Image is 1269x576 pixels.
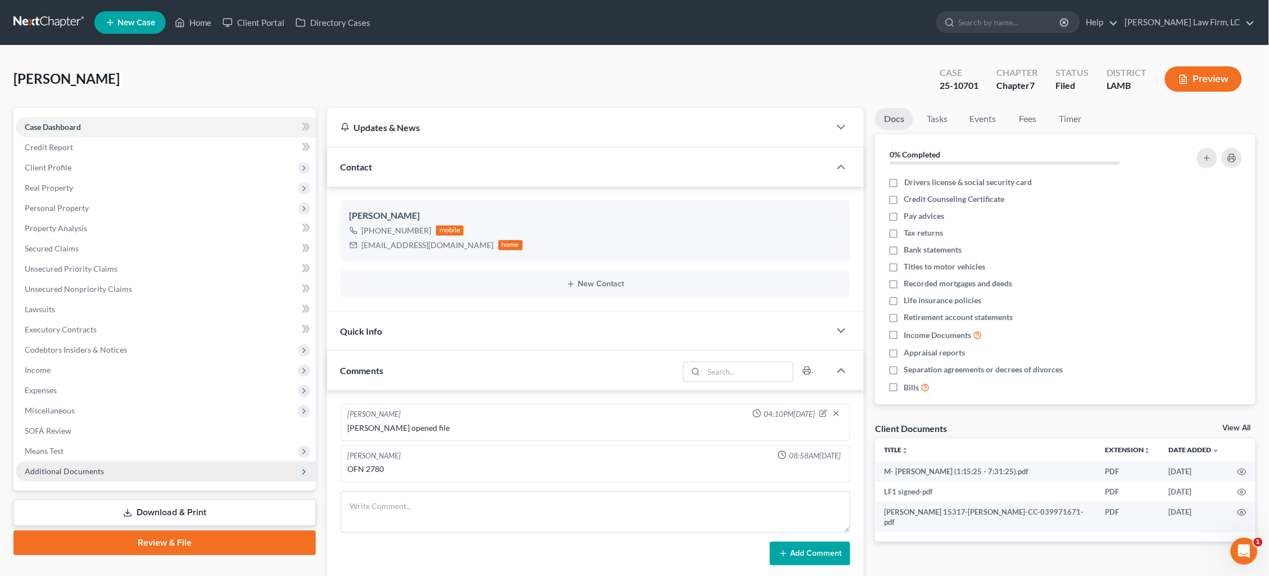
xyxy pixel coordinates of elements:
[16,279,316,299] a: Unsecured Nonpriority Claims
[1213,447,1220,454] i: expand_more
[1223,424,1251,432] a: View All
[1107,79,1147,92] div: LAMB
[16,299,316,319] a: Lawsuits
[1120,12,1255,33] a: [PERSON_NAME] Law Firm, LC
[904,347,966,358] span: Appraisal reports
[350,280,842,289] button: New Contact
[940,79,978,92] div: 25-10701
[25,284,132,294] span: Unsecured Nonpriority Claims
[169,12,217,33] a: Home
[362,240,494,251] div: [EMAIL_ADDRESS][DOMAIN_NAME]
[904,193,1005,205] span: Credit Counseling Certificate
[217,12,290,33] a: Client Portal
[940,66,978,79] div: Case
[789,451,841,461] span: 08:58AM[DATE]
[25,163,71,172] span: Client Profile
[25,142,73,152] span: Credit Report
[25,264,117,273] span: Unsecured Priority Claims
[1160,461,1229,481] td: [DATE]
[348,422,844,434] div: [PERSON_NAME] opened file
[25,122,81,132] span: Case Dashboard
[1055,79,1089,92] div: Filed
[341,121,817,133] div: Updates & News
[348,451,401,461] div: [PERSON_NAME]
[25,446,64,456] span: Means Test
[341,326,383,336] span: Quick Info
[904,382,919,393] span: Bills
[13,499,316,526] a: Download & Print
[25,244,79,253] span: Secured Claims
[1030,80,1035,91] span: 7
[362,225,432,236] div: [PHONE_NUMBER]
[875,502,1096,533] td: [PERSON_NAME] 15317-[PERSON_NAME]-CC-039971671-pdf
[16,137,316,157] a: Credit Report
[1160,502,1229,533] td: [DATE]
[904,227,944,238] span: Tax returns
[1010,108,1046,130] a: Fees
[1055,66,1089,79] div: Status
[904,295,982,306] span: Life insurance policies
[16,319,316,340] a: Executory Contracts
[1096,481,1160,502] td: PDF
[436,226,464,236] div: mobile
[875,108,913,130] a: Docs
[117,19,155,27] span: New Case
[959,12,1062,33] input: Search by name...
[498,240,523,250] div: home
[1160,481,1229,502] td: [DATE]
[1144,447,1151,454] i: unfold_more
[25,406,75,415] span: Miscellaneous
[350,209,842,223] div: [PERSON_NAME]
[16,259,316,279] a: Unsecured Priority Claims
[904,261,986,272] span: Titles to motor vehicles
[25,466,104,476] span: Additional Documents
[341,161,373,172] span: Contact
[704,362,794,381] input: Search...
[996,79,1037,92] div: Chapter
[1081,12,1118,33] a: Help
[904,244,962,255] span: Bank statements
[1096,502,1160,533] td: PDF
[884,445,908,454] a: Titleunfold_more
[16,238,316,259] a: Secured Claims
[1107,66,1147,79] div: District
[348,463,844,475] div: OFN 2780
[890,150,940,159] strong: 0% Completed
[25,203,89,213] span: Personal Property
[875,461,1096,481] td: M- [PERSON_NAME] (1:15:25 - 7:31:25).pdf
[16,421,316,441] a: SOFA Review
[25,365,51,375] span: Income
[1096,461,1160,481] td: PDF
[764,409,815,420] span: 04:10PM[DATE]
[341,365,384,376] span: Comments
[1105,445,1151,454] a: Extensionunfold_more
[875,422,947,434] div: Client Documents
[904,278,1013,289] span: Recorded mortgages and deeds
[290,12,376,33] a: Directory Cases
[1050,108,1091,130] a: Timer
[904,210,945,222] span: Pay advices
[918,108,957,130] a: Tasks
[16,117,316,137] a: Case Dashboard
[13,530,316,555] a: Review & File
[25,385,57,395] span: Expenses
[904,364,1063,375] span: Separation agreements or decrees of divorces
[25,325,97,334] span: Executory Contracts
[875,481,1096,502] td: LF1 signed-pdf
[904,312,1013,323] span: Retirement account statements
[16,218,316,238] a: Property Analysis
[25,183,73,192] span: Real Property
[961,108,1005,130] a: Events
[1254,538,1263,547] span: 1
[25,345,127,354] span: Codebtors Insiders & Notices
[1231,538,1258,565] iframe: Intercom live chat
[901,447,908,454] i: unfold_more
[13,70,120,87] span: [PERSON_NAME]
[1169,445,1220,454] a: Date Added expand_more
[904,177,1032,188] span: Drivers license & social security card
[25,223,87,233] span: Property Analysis
[348,409,401,420] div: [PERSON_NAME]
[996,66,1037,79] div: Chapter
[25,426,71,435] span: SOFA Review
[25,304,55,314] span: Lawsuits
